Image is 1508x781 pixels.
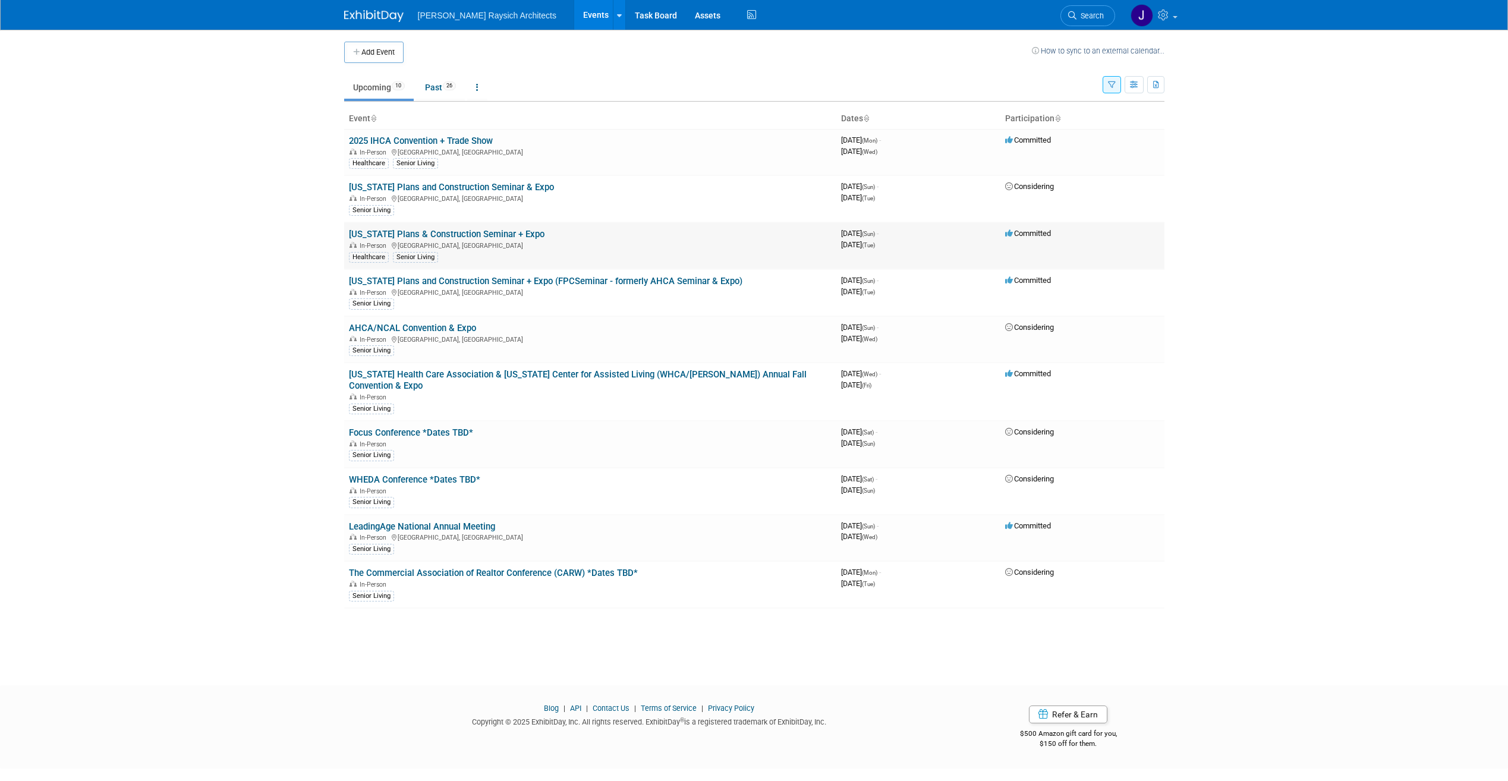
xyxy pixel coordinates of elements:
[350,487,357,493] img: In-Person Event
[841,193,875,202] span: [DATE]
[862,325,875,331] span: (Sun)
[879,568,881,577] span: -
[972,739,1164,749] div: $150 off for them.
[349,229,544,240] a: [US_STATE] Plans & Construction Seminar + Expo
[349,345,394,356] div: Senior Living
[841,380,871,389] span: [DATE]
[841,486,875,495] span: [DATE]
[349,136,493,146] a: 2025 IHCA Convention + Trade Show
[841,532,877,541] span: [DATE]
[349,147,832,156] div: [GEOGRAPHIC_DATA], [GEOGRAPHIC_DATA]
[349,532,832,541] div: [GEOGRAPHIC_DATA], [GEOGRAPHIC_DATA]
[344,76,414,99] a: Upcoming10
[1005,136,1051,144] span: Committed
[1005,276,1051,285] span: Committed
[350,242,357,248] img: In-Person Event
[344,109,836,129] th: Event
[344,714,955,728] div: Copyright © 2025 ExhibitDay, Inc. All rights reserved. ExhibitDay is a registered trademark of Ex...
[349,369,807,391] a: [US_STATE] Health Care Association & [US_STATE] Center for Assisted Living (WHCA/[PERSON_NAME]) A...
[1005,427,1054,436] span: Considering
[1005,521,1051,530] span: Committed
[349,474,480,485] a: WHEDA Conference *Dates TBD*
[350,393,357,399] img: In-Person Event
[360,149,390,156] span: In-Person
[862,569,877,576] span: (Mon)
[841,439,875,448] span: [DATE]
[350,534,357,540] img: In-Person Event
[841,276,879,285] span: [DATE]
[1000,109,1164,129] th: Participation
[879,369,881,378] span: -
[1005,229,1051,238] span: Committed
[350,581,357,587] img: In-Person Event
[349,323,476,333] a: AHCA/NCAL Convention & Expo
[349,427,473,438] a: Focus Conference *Dates TBD*
[360,581,390,588] span: In-Person
[698,704,706,713] span: |
[1032,46,1164,55] a: How to sync to an external calendar...
[1005,474,1054,483] span: Considering
[350,149,357,155] img: In-Person Event
[862,429,874,436] span: (Sat)
[393,158,438,169] div: Senior Living
[841,240,875,249] span: [DATE]
[349,497,394,508] div: Senior Living
[1005,568,1054,577] span: Considering
[1060,5,1115,26] a: Search
[841,579,875,588] span: [DATE]
[349,568,638,578] a: The Commercial Association of Realtor Conference (CARW) *Dates TBD*
[841,136,881,144] span: [DATE]
[344,10,404,22] img: ExhibitDay
[349,240,832,250] div: [GEOGRAPHIC_DATA], [GEOGRAPHIC_DATA]
[841,323,879,332] span: [DATE]
[349,205,394,216] div: Senior Living
[680,717,684,723] sup: ®
[349,521,495,532] a: LeadingAge National Annual Meeting
[349,591,394,602] div: Senior Living
[841,568,881,577] span: [DATE]
[360,487,390,495] span: In-Person
[350,336,357,342] img: In-Person Event
[841,474,877,483] span: [DATE]
[862,487,875,494] span: (Sun)
[344,42,404,63] button: Add Event
[877,276,879,285] span: -
[443,81,456,90] span: 26
[841,369,881,378] span: [DATE]
[877,229,879,238] span: -
[349,450,394,461] div: Senior Living
[841,334,877,343] span: [DATE]
[862,137,877,144] span: (Mon)
[862,534,877,540] span: (Wed)
[862,581,875,587] span: (Tue)
[841,229,879,238] span: [DATE]
[641,704,697,713] a: Terms of Service
[877,521,879,530] span: -
[836,109,1000,129] th: Dates
[360,195,390,203] span: In-Person
[862,523,875,530] span: (Sun)
[862,476,874,483] span: (Sat)
[350,440,357,446] img: In-Person Event
[349,298,394,309] div: Senior Living
[593,704,629,713] a: Contact Us
[360,242,390,250] span: In-Person
[360,534,390,541] span: In-Person
[360,440,390,448] span: In-Person
[862,440,875,447] span: (Sun)
[418,11,556,20] span: [PERSON_NAME] Raysich Architects
[862,184,875,190] span: (Sun)
[349,334,832,344] div: [GEOGRAPHIC_DATA], [GEOGRAPHIC_DATA]
[544,704,559,713] a: Blog
[349,287,832,297] div: [GEOGRAPHIC_DATA], [GEOGRAPHIC_DATA]
[841,287,875,296] span: [DATE]
[1054,114,1060,123] a: Sort by Participation Type
[349,544,394,555] div: Senior Living
[416,76,465,99] a: Past26
[583,704,591,713] span: |
[349,276,742,286] a: [US_STATE] Plans and Construction Seminar + Expo (FPCSeminar - formerly AHCA Seminar & Expo)
[862,382,871,389] span: (Fri)
[349,193,832,203] div: [GEOGRAPHIC_DATA], [GEOGRAPHIC_DATA]
[360,393,390,401] span: In-Person
[561,704,568,713] span: |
